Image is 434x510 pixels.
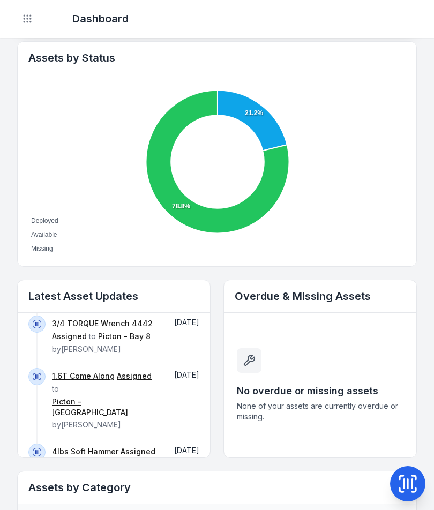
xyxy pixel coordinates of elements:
[174,446,199,455] time: 19/9/2025, 6:43:25 am
[28,480,406,495] h2: Assets by Category
[72,11,129,26] h2: Dashboard
[28,50,406,65] h2: Assets by Status
[98,331,151,342] a: Picton - Bay 8
[52,319,153,354] span: to by [PERSON_NAME]
[31,217,58,224] span: Deployed
[52,396,159,418] a: Picton - [GEOGRAPHIC_DATA]
[174,318,199,327] span: [DATE]
[31,245,53,252] span: Missing
[52,446,118,457] a: 4lbs Soft Hammer
[174,370,199,379] span: [DATE]
[31,231,57,238] span: Available
[121,446,155,457] a: Assigned
[174,318,199,327] time: 19/9/2025, 8:42:10 am
[52,447,159,505] span: to by [PERSON_NAME]
[52,371,159,429] span: to by [PERSON_NAME]
[17,9,38,29] button: Toggle navigation
[117,371,152,381] a: Assigned
[174,370,199,379] time: 19/9/2025, 7:41:01 am
[237,401,403,422] span: None of your assets are currently overdue or missing.
[52,318,153,329] a: 3/4 TORQUE Wrench 4442
[237,384,403,399] h3: No overdue or missing assets
[235,289,406,304] h2: Overdue & Missing Assets
[28,289,199,304] h2: Latest Asset Updates
[174,446,199,455] span: [DATE]
[52,331,87,342] a: Assigned
[52,371,115,381] a: 1.6T Come Along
